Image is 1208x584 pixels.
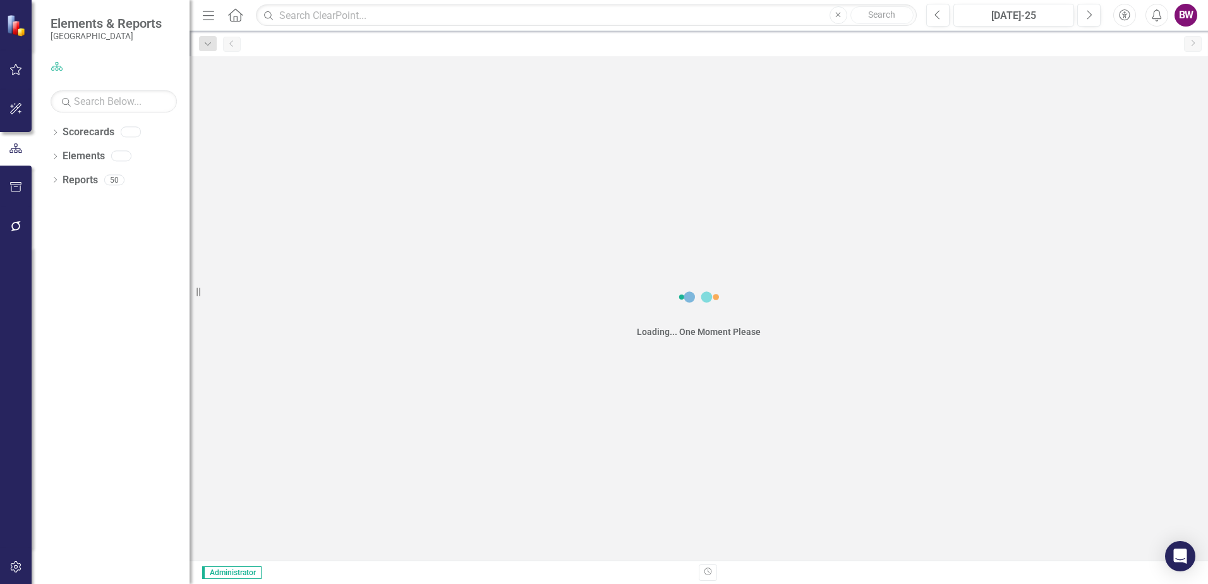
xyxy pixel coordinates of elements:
div: [DATE]-25 [958,8,1070,23]
span: Administrator [202,566,262,579]
input: Search ClearPoint... [256,4,917,27]
span: Elements & Reports [51,16,162,31]
button: [DATE]-25 [953,4,1074,27]
span: Search [868,9,895,20]
div: 50 [104,174,124,185]
a: Elements [63,149,105,164]
div: Open Intercom Messenger [1165,541,1195,571]
button: BW [1175,4,1197,27]
img: ClearPoint Strategy [6,14,28,36]
a: Scorecards [63,125,114,140]
input: Search Below... [51,90,177,113]
small: [GEOGRAPHIC_DATA] [51,31,162,41]
button: Search [850,6,914,24]
a: Reports [63,173,98,188]
div: Loading... One Moment Please [637,325,761,338]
